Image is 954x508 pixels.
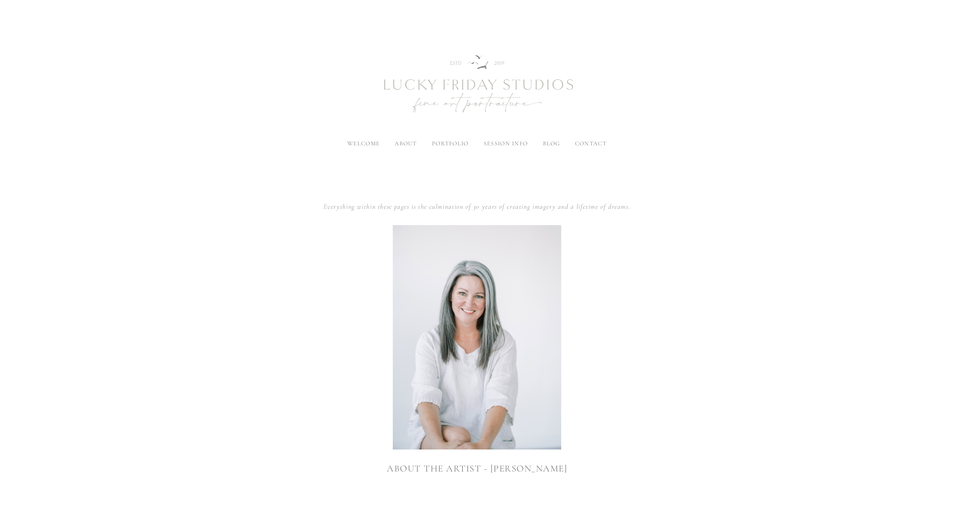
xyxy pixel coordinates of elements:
[484,140,528,147] label: session info
[347,140,380,147] a: welcome
[575,140,607,147] a: contact
[323,202,631,211] em: Everything within these pages is the culmination of 30 years of creating imagery and a lifetime o...
[212,462,742,475] h1: ABOUT THE ARTIST - [PERSON_NAME]
[432,140,469,147] label: portfolio
[343,29,611,141] img: Newborn Photography Denver | Lucky Friday Studios
[395,140,417,147] label: about
[543,140,560,147] a: blog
